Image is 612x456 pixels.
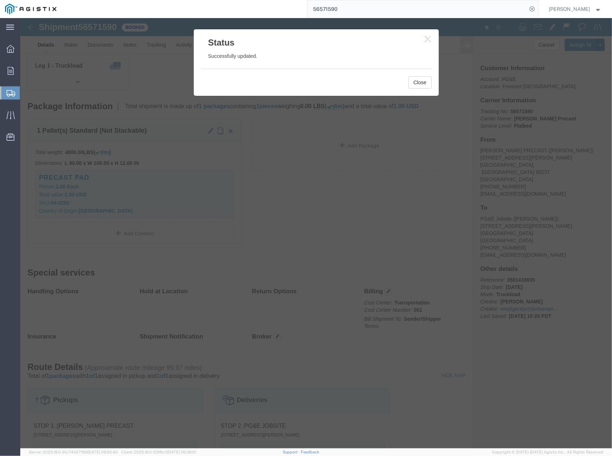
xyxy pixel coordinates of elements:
[308,0,527,18] input: Search for shipment number, reference number
[549,5,602,13] button: [PERSON_NAME]
[5,4,56,14] img: logo
[121,450,196,454] span: Client: 2025.19.0-129fbcf
[87,450,118,454] span: [DATE] 09:50:40
[20,18,612,448] iframe: FS Legacy Container
[167,450,196,454] span: [DATE] 09:39:01
[549,5,590,13] span: Esme Melgarejo
[301,450,319,454] a: Feedback
[29,450,118,454] span: Server: 2025.19.0-91c74307f99
[283,450,301,454] a: Support
[492,449,603,455] span: Copyright © [DATE]-[DATE] Agistix Inc., All Rights Reserved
